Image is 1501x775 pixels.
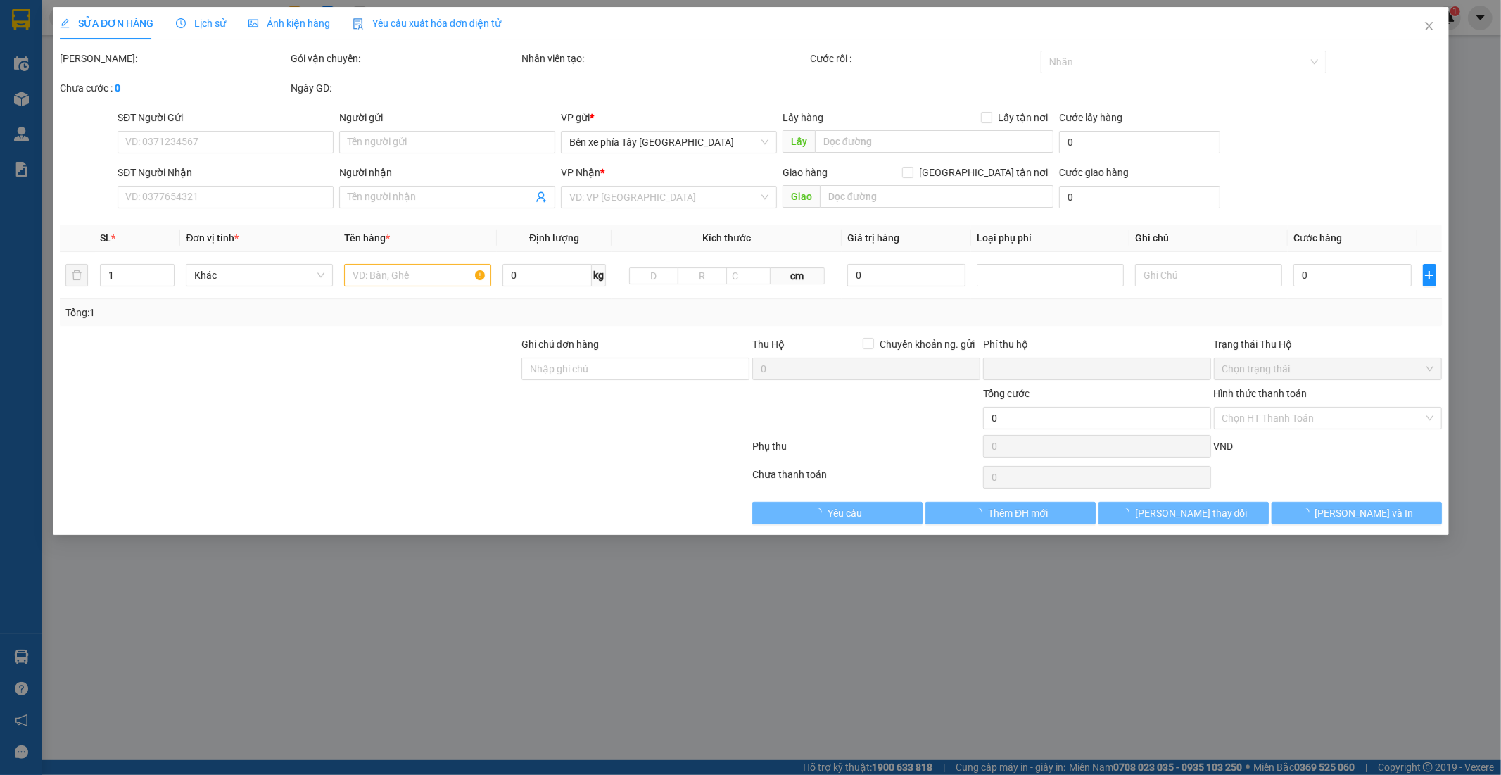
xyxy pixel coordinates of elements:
[771,267,825,284] span: cm
[1422,264,1436,286] button: plus
[353,18,501,29] span: Yêu cầu xuất hóa đơn điện tử
[339,110,555,125] div: Người gửi
[344,232,390,244] span: Tên hàng
[812,508,828,517] span: loading
[344,264,491,286] input: VD: Bàn, Ghế
[60,51,288,66] div: [PERSON_NAME]:
[1213,336,1441,352] div: Trạng thái Thu Hộ
[521,358,749,380] input: Ghi chú đơn hàng
[982,336,1210,358] div: Phí thu hộ
[1098,502,1268,524] button: [PERSON_NAME] thay đổi
[176,18,226,29] span: Lịch sử
[1059,131,1220,153] input: Cước lấy hàng
[751,439,982,463] div: Phụ thu
[971,225,1129,252] th: Loại phụ phí
[65,305,579,320] div: Tổng: 1
[1135,505,1248,521] span: [PERSON_NAME] thay đổi
[569,132,768,153] span: Bến xe phía Tây Thanh Hóa
[782,167,827,178] span: Giao hàng
[828,505,862,521] span: Yêu cầu
[118,165,334,180] div: SĐT Người Nhận
[60,80,288,96] div: Chưa cước :
[1059,167,1129,178] label: Cước giao hàng
[194,265,324,286] span: Khác
[561,110,777,125] div: VP gửi
[248,18,330,29] span: Ảnh kiện hàng
[521,51,807,66] div: Nhân viên tạo:
[1423,20,1434,32] span: close
[1135,264,1282,286] input: Ghi Chú
[115,82,120,94] b: 0
[702,232,751,244] span: Kích thước
[1059,186,1220,208] input: Cước giao hàng
[529,232,579,244] span: Định lượng
[339,165,555,180] div: Người nhận
[65,264,88,286] button: delete
[678,267,727,284] input: R
[847,232,899,244] span: Giá trị hàng
[521,339,599,350] label: Ghi chú đơn hàng
[782,112,823,123] span: Lấy hàng
[186,232,239,244] span: Đơn vị tính
[176,18,186,28] span: clock-circle
[726,267,771,284] input: C
[752,502,923,524] button: Yêu cầu
[1299,508,1315,517] span: loading
[992,110,1053,125] span: Lấy tận nơi
[988,505,1048,521] span: Thêm ĐH mới
[752,339,784,350] span: Thu Hộ
[561,167,600,178] span: VP Nhận
[809,51,1037,66] div: Cước rồi :
[1213,388,1307,399] label: Hình thức thanh toán
[913,165,1053,180] span: [GEOGRAPHIC_DATA] tận nơi
[1222,358,1433,379] span: Chọn trạng thái
[1271,502,1441,524] button: [PERSON_NAME] và In
[1409,7,1448,46] button: Close
[782,130,814,153] span: Lấy
[629,267,678,284] input: D
[99,232,110,244] span: SL
[982,388,1029,399] span: Tổng cước
[782,185,819,208] span: Giao
[925,502,1095,524] button: Thêm ĐH mới
[1293,232,1342,244] span: Cước hàng
[60,18,153,29] span: SỬA ĐƠN HÀNG
[1129,225,1288,252] th: Ghi chú
[814,130,1053,153] input: Dọc đường
[819,185,1053,208] input: Dọc đường
[60,18,70,28] span: edit
[973,508,988,517] span: loading
[592,264,606,286] span: kg
[1213,441,1233,452] span: VND
[1059,112,1122,123] label: Cước lấy hàng
[751,467,982,491] div: Chưa thanh toán
[248,18,258,28] span: picture
[1315,505,1413,521] span: [PERSON_NAME] và In
[291,80,519,96] div: Ngày GD:
[873,336,980,352] span: Chuyển khoản ng. gửi
[353,18,364,30] img: icon
[1120,508,1135,517] span: loading
[536,191,547,203] span: user-add
[1423,270,1435,281] span: plus
[291,51,519,66] div: Gói vận chuyển:
[118,110,334,125] div: SĐT Người Gửi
